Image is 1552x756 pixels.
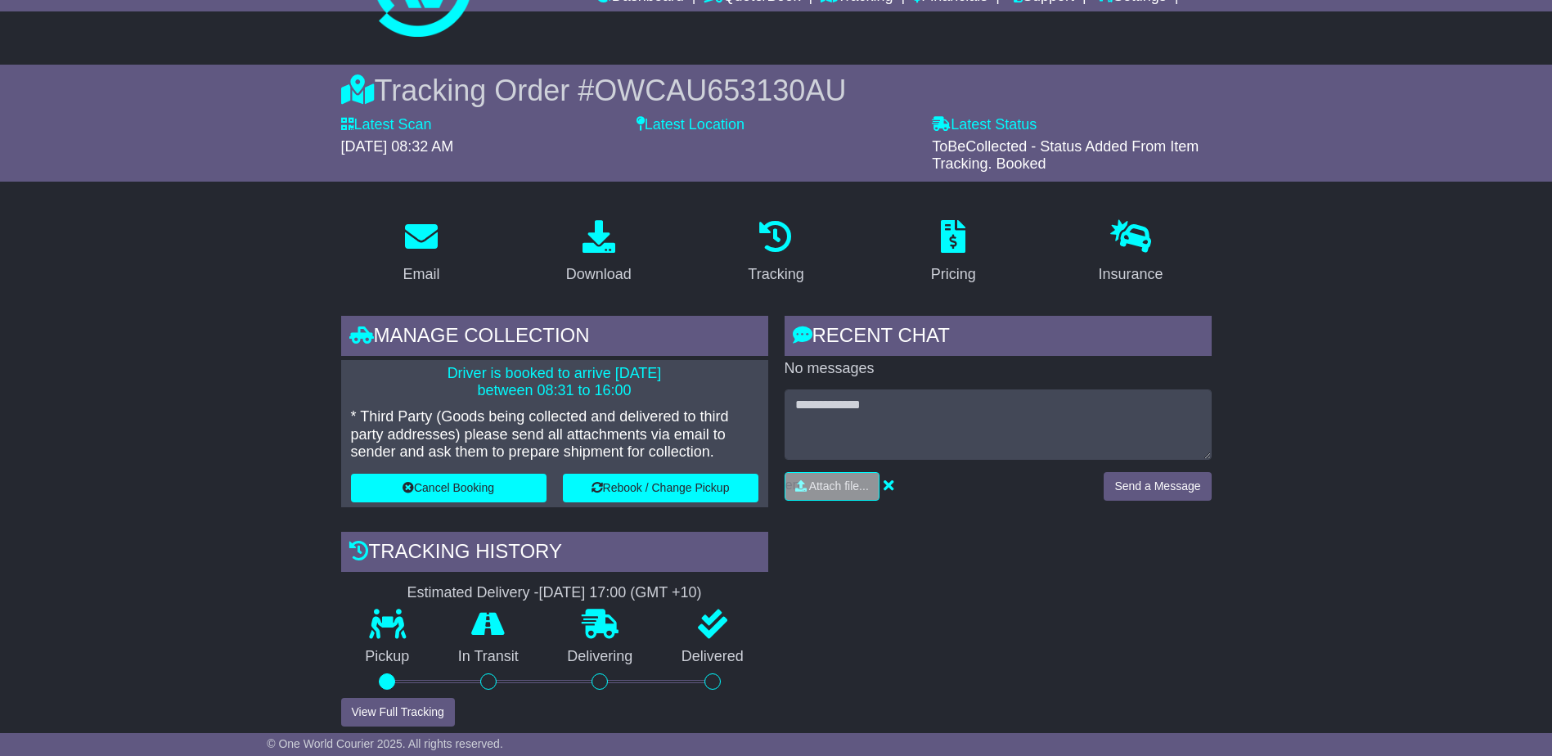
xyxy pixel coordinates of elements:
span: [DATE] 08:32 AM [341,138,454,155]
p: * Third Party (Goods being collected and delivered to third party addresses) please send all atta... [351,408,758,461]
div: Pricing [931,263,976,286]
a: Tracking [737,214,814,291]
label: Latest Status [932,116,1037,134]
div: Tracking [748,263,803,286]
button: Send a Message [1104,472,1211,501]
div: Tracking Order # [341,73,1212,108]
p: Delivering [543,648,658,666]
button: View Full Tracking [341,698,455,727]
span: OWCAU653130AU [594,74,846,107]
a: Download [556,214,642,291]
div: Email [403,263,439,286]
span: © One World Courier 2025. All rights reserved. [267,737,503,750]
div: [DATE] 17:00 (GMT +10) [539,584,702,602]
div: Download [566,263,632,286]
a: Insurance [1088,214,1174,291]
label: Latest Location [637,116,745,134]
p: Delivered [657,648,768,666]
div: Estimated Delivery - [341,584,768,602]
label: Latest Scan [341,116,432,134]
button: Cancel Booking [351,474,547,502]
div: Manage collection [341,316,768,360]
div: RECENT CHAT [785,316,1212,360]
div: Tracking history [341,532,768,576]
button: Rebook / Change Pickup [563,474,758,502]
p: Pickup [341,648,434,666]
a: Pricing [920,214,987,291]
a: Email [392,214,450,291]
p: No messages [785,360,1212,378]
p: Driver is booked to arrive [DATE] between 08:31 to 16:00 [351,365,758,400]
div: Insurance [1099,263,1163,286]
span: ToBeCollected - Status Added From Item Tracking. Booked [932,138,1199,173]
p: In Transit [434,648,543,666]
